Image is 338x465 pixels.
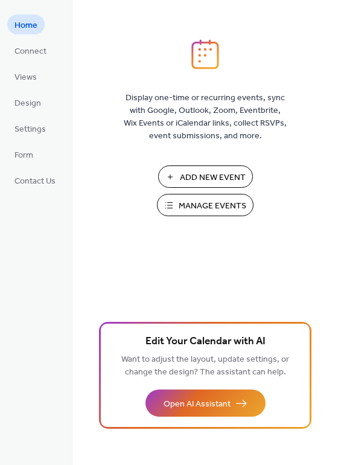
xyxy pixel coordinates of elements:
span: Manage Events [179,200,246,213]
a: Home [7,14,45,34]
button: Open AI Assistant [145,390,266,417]
span: Want to adjust the layout, update settings, or change the design? The assistant can help. [121,351,289,380]
span: Settings [14,123,46,136]
span: Contact Us [14,175,56,188]
span: Connect [14,45,46,58]
a: Contact Us [7,170,63,190]
a: Connect [7,40,54,60]
span: Display one-time or recurring events, sync with Google, Outlook, Zoom, Eventbrite, Wix Events or ... [124,92,287,143]
button: Manage Events [157,194,253,216]
span: Design [14,97,41,110]
span: Views [14,71,37,84]
span: Add New Event [180,172,246,184]
span: Open AI Assistant [164,398,231,411]
span: Edit Your Calendar with AI [145,333,266,350]
a: Form [7,144,40,164]
span: Home [14,19,37,32]
a: Views [7,66,44,86]
button: Add New Event [158,165,253,188]
a: Design [7,92,48,112]
a: Settings [7,118,53,138]
img: logo_icon.svg [191,39,219,69]
span: Form [14,149,33,162]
